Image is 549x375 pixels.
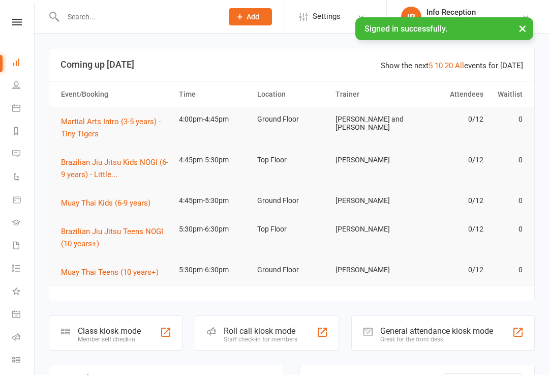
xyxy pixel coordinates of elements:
td: [PERSON_NAME] and [PERSON_NAME] [331,107,409,139]
a: Reports [12,121,35,143]
td: [PERSON_NAME] [331,217,409,241]
a: Product Sales [12,189,35,212]
td: 0 [488,258,527,282]
td: 0/12 [409,189,487,213]
button: Add [229,8,272,25]
span: Brazilian Jiu Jitsu Teens NOGI (10 years+) [61,227,163,248]
div: Great for the front desk [380,336,493,343]
a: What's New [12,281,35,304]
span: Martial Arts Intro (3-5 years) - Tiny Tigers [61,117,161,138]
td: 0 [488,217,527,241]
div: Equinox Martial Arts Academy [426,17,522,26]
td: 0/12 [409,148,487,172]
td: Top Floor [253,148,331,172]
td: 5:30pm-6:30pm [174,258,253,282]
div: Roll call kiosk mode [224,326,297,336]
span: Settings [313,5,341,28]
span: Muay Thai Kids (6-9 years) [61,198,150,208]
a: All [455,61,464,70]
button: Martial Arts Intro (3-5 years) - Tiny Tigers [61,116,170,140]
th: Waitlist [488,81,527,107]
td: 0/12 [409,217,487,241]
td: 0/12 [409,258,487,282]
th: Time [174,81,253,107]
span: Add [247,13,259,21]
button: Brazilian Jiu Jitsu Teens NOGI (10 years+) [61,225,170,250]
span: Muay Thai Teens (10 years+) [61,268,159,277]
div: Info Reception [426,8,522,17]
a: Calendar [12,98,35,121]
a: Dashboard [12,52,35,75]
td: [PERSON_NAME] [331,148,409,172]
div: Class kiosk mode [78,326,141,336]
button: Muay Thai Kids (6-9 years) [61,197,158,209]
a: Roll call kiosk mode [12,327,35,350]
td: 0 [488,107,527,131]
td: [PERSON_NAME] [331,258,409,282]
a: Class kiosk mode [12,350,35,372]
td: 0/12 [409,107,487,131]
th: Attendees [409,81,487,107]
div: IR [401,7,421,27]
td: 4:45pm-5:30pm [174,189,253,213]
td: 0 [488,189,527,213]
div: Member self check-in [78,336,141,343]
th: Location [253,81,331,107]
a: People [12,75,35,98]
td: 5:30pm-6:30pm [174,217,253,241]
div: Staff check-in for members [224,336,297,343]
span: Signed in successfully. [364,24,447,34]
input: Search... [60,10,216,24]
a: 20 [445,61,453,70]
td: Top Floor [253,217,331,241]
a: 10 [435,61,443,70]
td: 4:45pm-5:30pm [174,148,253,172]
span: Brazilian Jiu Jitsu Kids NOGI (6-9 years) - Little... [61,158,168,179]
div: Show the next events for [DATE] [381,60,523,72]
td: Ground Floor [253,107,331,131]
td: 4:00pm-4:45pm [174,107,253,131]
th: Event/Booking [56,81,174,107]
a: 5 [429,61,433,70]
button: Brazilian Jiu Jitsu Kids NOGI (6-9 years) - Little... [61,156,170,181]
h3: Coming up [DATE] [60,60,523,70]
th: Trainer [331,81,409,107]
td: Ground Floor [253,258,331,282]
button: × [513,17,532,39]
td: 0 [488,148,527,172]
button: Muay Thai Teens (10 years+) [61,266,166,278]
div: General attendance kiosk mode [380,326,493,336]
td: Ground Floor [253,189,331,213]
a: General attendance kiosk mode [12,304,35,327]
td: [PERSON_NAME] [331,189,409,213]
